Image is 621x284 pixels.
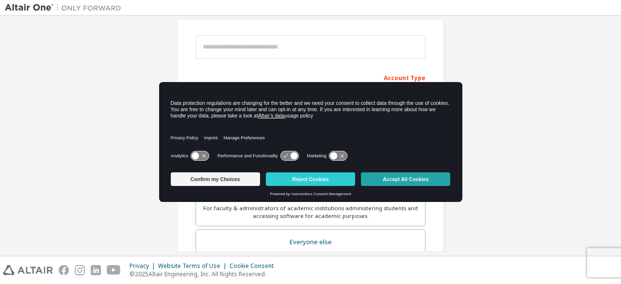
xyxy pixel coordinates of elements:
div: Account Type [196,69,425,85]
img: altair_logo.svg [3,265,53,275]
img: facebook.svg [59,265,69,275]
div: Everyone else [202,235,419,249]
div: For individuals, businesses and everyone else looking to try Altair software and explore our prod... [202,249,419,265]
img: Altair One [5,3,126,13]
p: © 2025 Altair Engineering, Inc. All Rights Reserved. [130,270,279,278]
div: Website Terms of Use [158,262,229,270]
img: instagram.svg [75,265,85,275]
div: Cookie Consent [229,262,279,270]
div: For faculty & administrators of academic institutions administering students and accessing softwa... [202,204,419,220]
img: linkedin.svg [91,265,101,275]
img: youtube.svg [107,265,121,275]
div: Privacy [130,262,158,270]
